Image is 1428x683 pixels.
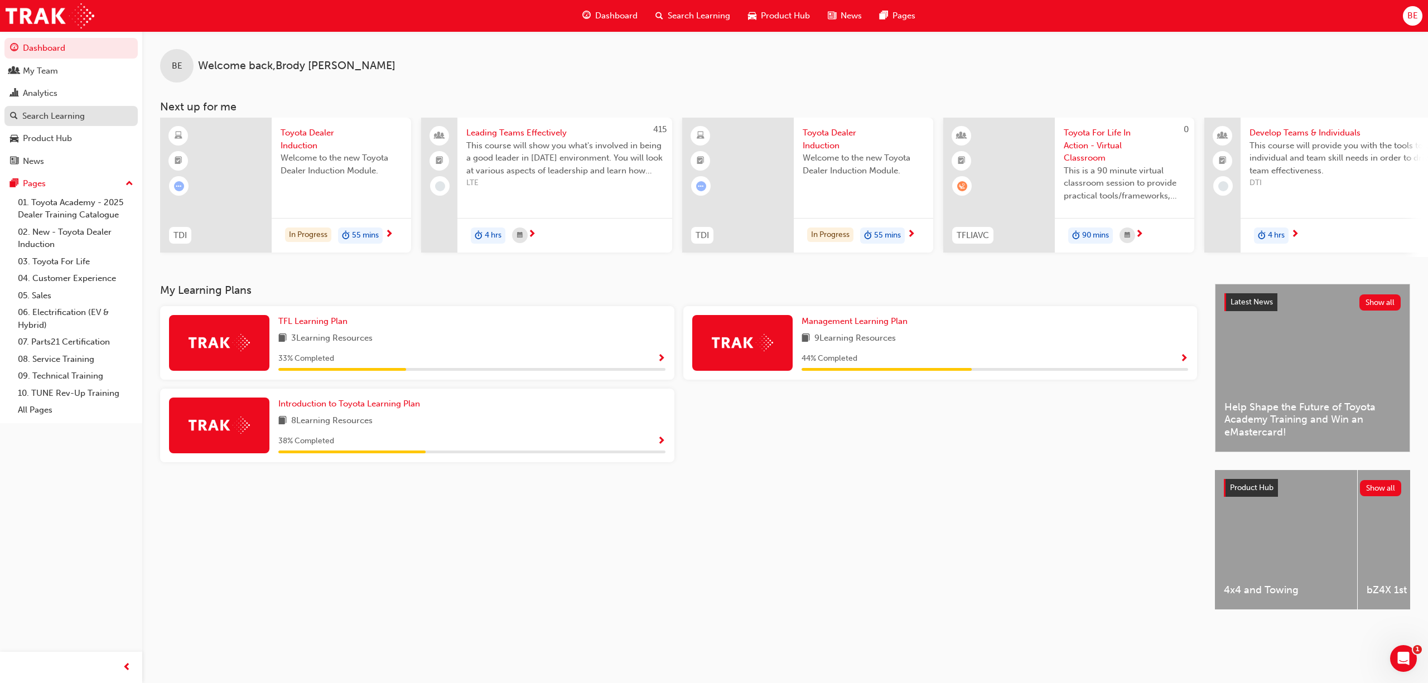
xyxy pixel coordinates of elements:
span: search-icon [10,112,18,122]
span: car-icon [10,134,18,144]
a: Dashboard [4,38,138,59]
a: 08. Service Training [13,351,138,368]
span: pages-icon [10,179,18,189]
span: BE [1407,9,1418,22]
span: learningRecordVerb_NONE-icon [435,181,445,191]
span: pages-icon [880,9,888,23]
a: search-iconSearch Learning [647,4,739,27]
a: Analytics [4,83,138,104]
a: Latest NewsShow all [1224,293,1401,311]
span: 4 hrs [485,229,501,242]
button: Show all [1359,294,1401,311]
span: next-icon [385,230,393,240]
button: Show Progress [657,434,665,448]
span: 55 mins [352,229,379,242]
span: next-icon [1291,230,1299,240]
span: learningResourceType_INSTRUCTOR_LED-icon [958,129,966,143]
span: LTE [466,177,663,190]
span: book-icon [278,414,287,428]
div: In Progress [807,227,853,243]
span: Search Learning [668,9,730,22]
h3: My Learning Plans [160,284,1197,297]
div: My Team [23,65,58,77]
span: TDI [696,229,709,242]
span: Dashboard [595,9,638,22]
span: Leading Teams Effectively [466,127,663,139]
a: news-iconNews [819,4,871,27]
a: 04. Customer Experience [13,270,138,287]
img: Trak [189,416,250,434]
span: people-icon [436,129,443,143]
img: Trak [6,3,94,28]
span: learningRecordVerb_ATTEMPT-icon [696,181,706,191]
div: Product Hub [23,132,72,145]
a: Product Hub [4,128,138,149]
span: next-icon [1135,230,1144,240]
span: Management Learning Plan [802,316,908,326]
span: 415 [653,124,667,134]
span: calendar-icon [517,229,523,243]
span: Toyota Dealer Induction [803,127,924,152]
h3: Next up for me [142,100,1428,113]
a: Management Learning Plan [802,315,912,328]
span: duration-icon [1072,229,1080,243]
a: 02. New - Toyota Dealer Induction [13,224,138,253]
span: learningResourceType_ELEARNING-icon [175,129,182,143]
a: 01. Toyota Academy - 2025 Dealer Training Catalogue [13,194,138,224]
span: booktick-icon [175,154,182,168]
span: 4x4 and Towing [1224,584,1348,597]
span: chart-icon [10,89,18,99]
span: car-icon [748,9,756,23]
a: Introduction to Toyota Learning Plan [278,398,424,410]
span: Show Progress [657,437,665,447]
a: 10. TUNE Rev-Up Training [13,385,138,402]
a: guage-iconDashboard [573,4,647,27]
span: Pages [893,9,915,22]
div: In Progress [285,227,331,243]
span: learningRecordVerb_WAITLIST-icon [957,181,967,191]
button: BE [1403,6,1422,26]
span: 55 mins [874,229,901,242]
a: 06. Electrification (EV & Hybrid) [13,304,138,333]
span: duration-icon [342,229,350,243]
span: news-icon [828,9,836,23]
span: BE [172,60,182,72]
span: 1 [1413,645,1422,654]
span: TFL Learning Plan [278,316,348,326]
span: TDI [173,229,187,242]
a: 0TFLIAVCToyota For Life In Action - Virtual ClassroomThis is a 90 minute virtual classroom sessio... [943,118,1194,253]
span: 33 % Completed [278,352,334,365]
img: Trak [189,334,250,351]
a: TDIToyota Dealer InductionWelcome to the new Toyota Dealer Induction Module.In Progressduration-i... [160,118,411,253]
span: booktick-icon [1219,154,1227,168]
span: news-icon [10,157,18,167]
button: Show all [1360,480,1402,496]
span: duration-icon [864,229,872,243]
span: Introduction to Toyota Learning Plan [278,399,420,409]
button: Show Progress [657,352,665,366]
a: News [4,151,138,172]
span: 44 % Completed [802,352,857,365]
span: guage-icon [582,9,591,23]
span: Welcome to the new Toyota Dealer Induction Module. [281,152,402,177]
span: next-icon [907,230,915,240]
span: 38 % Completed [278,435,334,448]
span: 8 Learning Resources [291,414,373,428]
a: 4x4 and Towing [1215,470,1357,609]
span: booktick-icon [958,154,966,168]
span: Show Progress [1180,354,1188,364]
a: All Pages [13,401,138,419]
div: News [23,155,44,168]
iframe: Intercom live chat [1390,645,1417,672]
span: Product Hub [1230,483,1273,492]
span: learningResourceType_ELEARNING-icon [697,129,705,143]
a: 415Leading Teams EffectivelyThis course will show you what's involved in being a good leader in [... [421,118,672,253]
div: Pages [23,177,46,190]
span: Latest News [1231,297,1273,307]
span: people-icon [10,66,18,76]
a: 07. Parts21 Certification [13,333,138,351]
a: Search Learning [4,106,138,127]
span: up-icon [126,177,133,191]
button: Pages [4,173,138,194]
